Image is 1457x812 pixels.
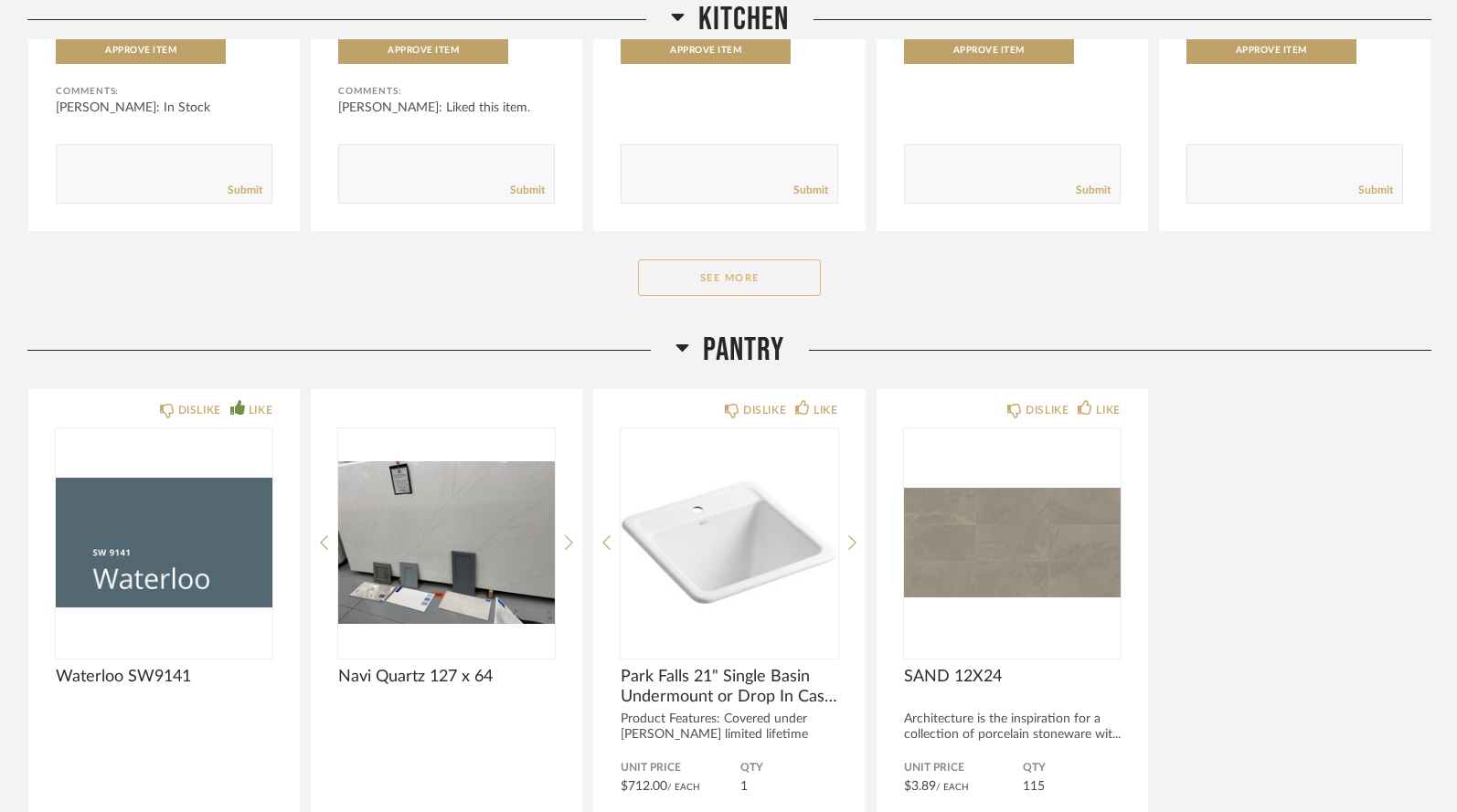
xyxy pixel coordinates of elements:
span: 115 [1023,780,1045,793]
a: Submit [1076,183,1111,198]
span: Approve Item [105,46,176,55]
button: Approve Item [338,37,508,64]
img: undefined [904,428,1121,657]
div: Comments: [338,82,555,100]
div: Product Features: Covered under [PERSON_NAME] limited lifetime warranty Sin... [621,712,837,758]
span: Pantry [703,331,784,370]
button: Approve Item [56,37,226,64]
span: / Each [936,783,969,792]
span: Navi Quartz 127 x 64 [338,667,555,687]
div: Comments: [56,82,272,100]
div: Architecture is the inspiration for a collection of porcelain stoneware wit... [904,712,1121,743]
img: undefined [338,428,555,657]
button: See More [638,259,821,296]
span: 1 [740,780,748,793]
span: $3.89 [904,780,936,793]
a: Submit [510,183,545,198]
span: Approve Item [670,46,741,55]
div: DISLIKE [1026,401,1069,419]
span: $712.00 [621,780,667,793]
span: Approve Item [388,46,459,55]
img: undefined [56,428,272,657]
div: [PERSON_NAME]: In Stock [56,99,272,117]
div: LIKE [814,401,837,419]
span: Unit Price [904,761,1023,775]
span: Approve Item [1236,46,1307,55]
div: [PERSON_NAME]: Liked this item. [338,99,555,117]
span: / Each [667,783,700,792]
button: Approve Item [621,37,791,64]
img: undefined [621,428,837,657]
span: Unit Price [621,761,739,775]
span: Waterloo SW9141 [56,667,272,687]
span: QTY [740,761,838,775]
button: Approve Item [1186,37,1356,64]
a: Submit [793,183,828,198]
div: DISLIKE [743,401,786,419]
div: LIKE [1096,401,1120,419]
div: LIKE [249,401,272,419]
span: Park Falls 21" Single Basin Undermount or Drop In Cast Iron Utility Sink with Single Faucet Hole [621,667,837,707]
a: Submit [1358,183,1393,198]
span: Approve Item [953,46,1025,55]
button: Approve Item [904,37,1074,64]
span: QTY [1023,761,1121,775]
a: Submit [228,183,262,198]
span: SAND 12X24 [904,667,1121,687]
div: DISLIKE [178,401,221,419]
